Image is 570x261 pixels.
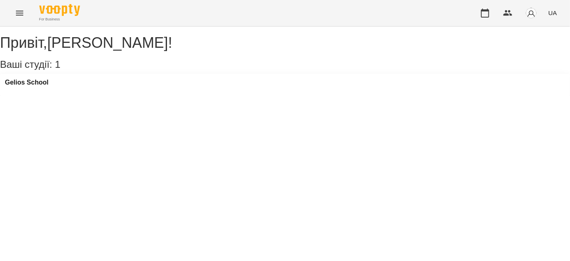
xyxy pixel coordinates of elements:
[5,79,49,86] a: Gelios School
[10,3,29,23] button: Menu
[548,9,557,17] span: UA
[525,7,537,19] img: avatar_s.png
[55,59,60,70] span: 1
[39,4,80,16] img: Voopty Logo
[545,5,560,20] button: UA
[39,17,80,22] span: For Business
